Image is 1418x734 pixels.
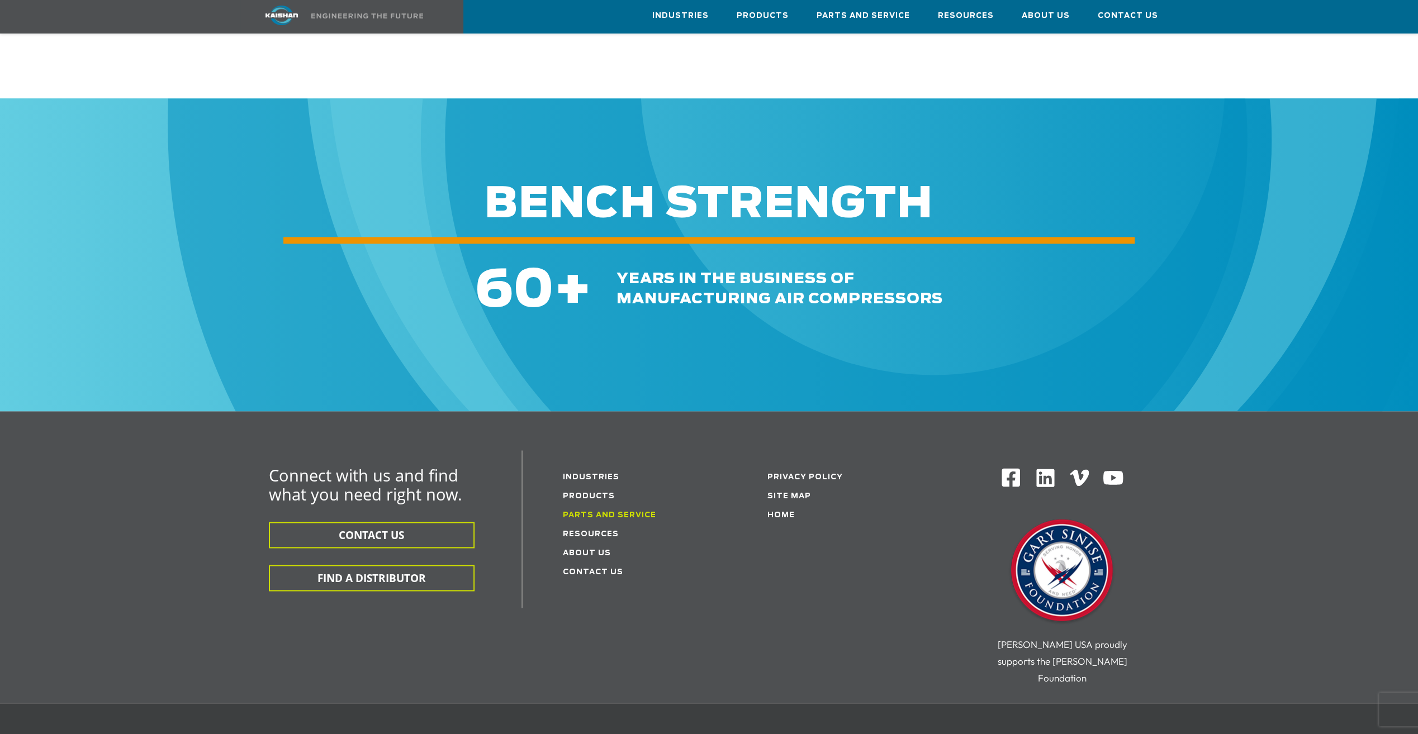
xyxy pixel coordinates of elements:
a: Home [767,512,795,519]
a: Resources [938,1,994,31]
button: CONTACT US [269,522,475,548]
a: About Us [563,550,611,557]
a: Products [737,1,789,31]
img: Linkedin [1035,467,1056,489]
span: + [554,265,592,317]
img: Gary Sinise Foundation [1006,516,1118,627]
span: About Us [1022,9,1070,22]
a: Contact Us [563,569,623,576]
a: Parts and service [563,512,656,519]
a: Privacy Policy [767,474,843,481]
span: Parts and Service [817,9,910,22]
span: Resources [938,9,994,22]
a: Industries [563,474,619,481]
span: years in the business of manufacturing air compressors [616,271,943,306]
img: Facebook [1000,467,1021,488]
img: Youtube [1102,467,1124,489]
span: [PERSON_NAME] USA proudly supports the [PERSON_NAME] Foundation [997,638,1127,683]
a: About Us [1022,1,1070,31]
span: Contact Us [1098,9,1158,22]
a: Resources [563,531,619,538]
span: Products [737,9,789,22]
span: Industries [652,9,709,22]
a: Parts and Service [817,1,910,31]
span: Connect with us and find what you need right now. [269,464,462,505]
img: Vimeo [1070,469,1089,485]
a: Industries [652,1,709,31]
img: Engineering the future [311,13,423,18]
img: kaishan logo [240,6,324,25]
button: FIND A DISTRIBUTOR [269,565,475,591]
a: Site Map [767,493,811,500]
span: 60 [475,265,554,317]
a: Products [563,493,615,500]
a: Contact Us [1098,1,1158,31]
